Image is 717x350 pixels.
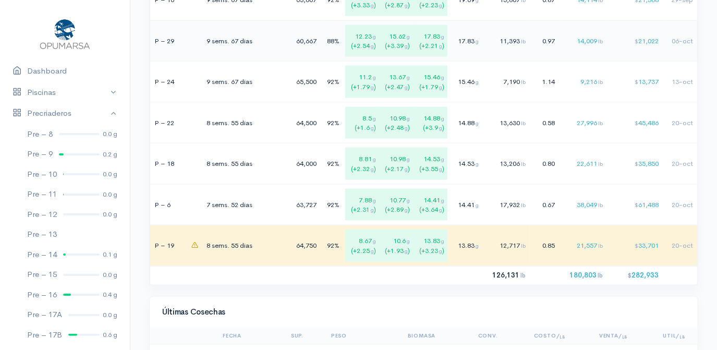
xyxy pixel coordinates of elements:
[272,118,318,128] div: 64,500
[635,242,639,249] span: $
[521,201,526,209] span: lb
[414,205,444,214] div: (+3.64 )
[345,230,379,262] div: 8.67
[103,209,117,220] div: 0.0 g
[609,36,660,46] div: 21,022
[231,241,252,250] span: 55 dias
[635,160,639,167] span: $
[272,240,318,251] div: 64,750
[453,36,479,46] div: 17.83
[476,38,479,45] span: g
[27,148,53,160] div: Pre – 9
[562,200,603,210] div: 38,049
[206,200,229,209] span: 7 sems.
[492,271,526,280] span: 126,131
[323,77,339,87] div: 92%
[206,77,229,86] span: 9 sems.
[439,84,442,91] span: g
[371,248,374,255] span: g
[635,38,639,45] span: $
[345,205,376,214] div: (+2.31 )
[531,118,556,128] div: 0.58
[379,1,410,10] div: (+2.87 )
[407,197,410,204] span: g
[103,310,117,320] div: 0.0 g
[373,115,376,122] span: g
[441,115,444,122] span: g
[345,246,376,256] div: (+2.25 )
[206,118,229,127] span: 8 sems.
[345,107,379,139] div: 8.5
[672,159,693,168] span: 20-oct
[485,77,526,87] div: 7,190
[414,246,444,256] div: (+3.23 )
[672,241,693,250] span: 20-oct
[38,17,92,50] img: Opumarsa
[103,330,117,340] div: 0.6 g
[414,123,444,132] div: (+3.9 )
[150,20,190,62] td: P – 29
[345,164,376,174] div: (+2.32 )
[598,272,603,280] span: lb
[323,118,339,128] div: 92%
[272,159,318,169] div: 64,000
[441,197,444,204] span: g
[672,118,693,127] span: 20-oct
[609,200,660,210] div: 61,488
[414,25,447,57] div: 17.83
[632,328,698,345] th: Util/
[379,246,410,256] div: (+1.93 )
[531,159,556,169] div: 0.80
[27,128,53,140] div: Pre – 8
[609,240,660,251] div: 33,701
[476,160,479,167] span: g
[414,41,444,51] div: (+2.21 )
[150,102,190,143] td: P – 22
[150,143,190,185] td: P – 18
[206,37,229,45] span: 9 sems.
[27,228,57,240] div: Pre – 13
[531,77,556,87] div: 1.14
[485,200,526,210] div: 17,932
[485,240,526,251] div: 12,717
[531,36,556,46] div: 0.97
[272,200,318,210] div: 63,727
[598,160,603,167] span: lb
[323,200,339,210] div: 92%
[373,155,376,163] span: g
[562,240,603,251] div: 21,557
[441,155,444,163] span: g
[414,189,447,221] div: 14.41
[27,188,57,200] div: Pre – 11
[231,200,252,209] span: 52 dias
[103,249,117,260] div: 0.1 g
[379,123,410,132] div: (+2.48 )
[635,78,639,86] span: $
[379,164,410,174] div: (+2.17 )
[598,201,603,209] span: lb
[531,200,556,210] div: 0.67
[379,205,410,214] div: (+2.89 )
[439,207,442,213] span: g
[531,240,556,251] div: 0.85
[379,107,413,139] div: 10.98
[27,249,57,261] div: Pre – 14
[405,43,408,50] span: g
[441,74,444,81] span: g
[414,66,447,98] div: 15.46
[521,242,526,249] span: lb
[272,36,318,46] div: 60,667
[373,237,376,245] span: g
[379,25,413,57] div: 15.62
[441,33,444,40] span: g
[371,166,374,173] span: g
[231,77,252,86] span: 67 dias
[371,43,374,50] span: g
[373,74,376,81] span: g
[218,328,272,345] th: Fecha
[476,201,479,209] span: g
[345,25,379,57] div: 12.23
[191,242,198,248] span: advertencias
[414,1,444,10] div: (+2.23 )
[379,66,413,98] div: 13.67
